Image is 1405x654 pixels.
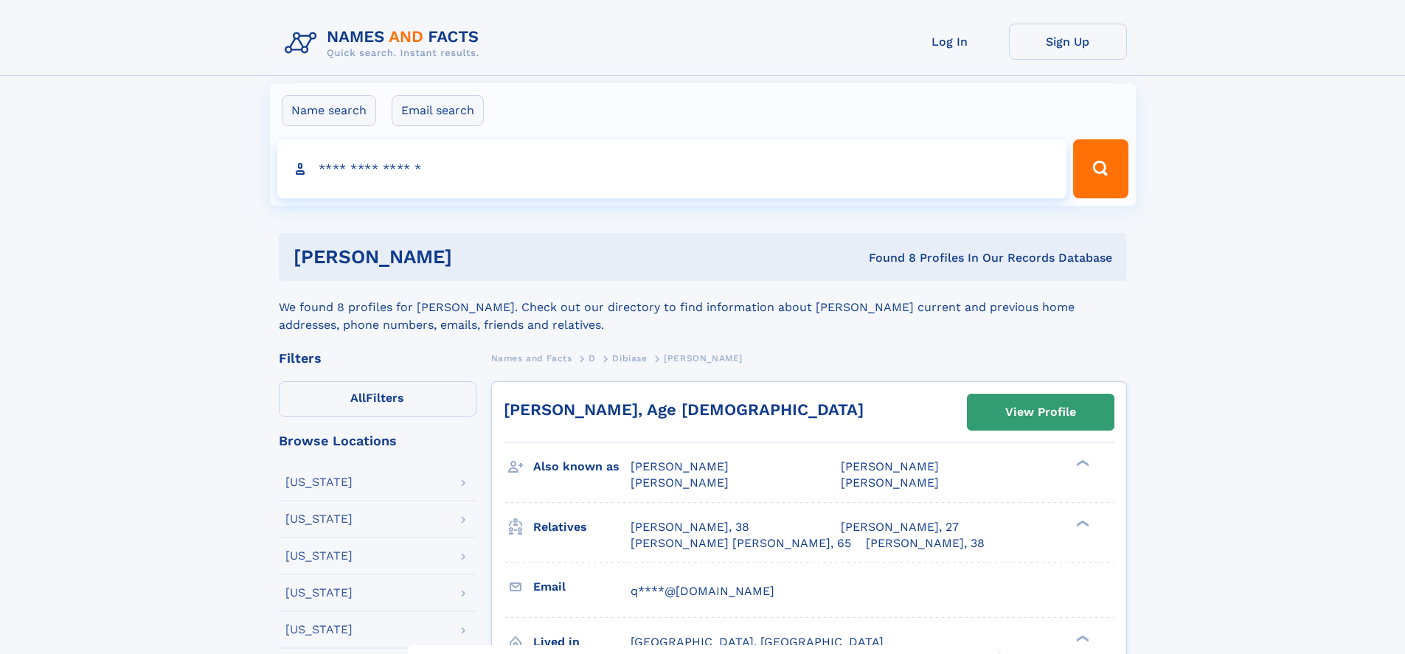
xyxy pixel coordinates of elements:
[491,349,572,367] a: Names and Facts
[664,353,743,363] span: [PERSON_NAME]
[279,281,1127,334] div: We found 8 profiles for [PERSON_NAME]. Check out our directory to find information about [PERSON_...
[631,519,749,535] a: [PERSON_NAME], 38
[612,349,647,367] a: Dibiase
[285,550,353,562] div: [US_STATE]
[612,353,647,363] span: Dibiase
[350,391,366,405] span: All
[294,248,661,266] h1: [PERSON_NAME]
[285,587,353,599] div: [US_STATE]
[277,139,1067,198] input: search input
[285,513,353,525] div: [US_STATE]
[866,535,985,552] a: [PERSON_NAME], 38
[1073,139,1128,198] button: Search Button
[1072,459,1090,468] div: ❯
[841,459,939,473] span: [PERSON_NAME]
[841,519,959,535] a: [PERSON_NAME], 27
[533,574,631,599] h3: Email
[891,24,1009,60] a: Log In
[968,394,1114,430] a: View Profile
[285,476,353,488] div: [US_STATE]
[589,353,596,363] span: D
[392,95,484,126] label: Email search
[279,24,491,63] img: Logo Names and Facts
[285,624,353,636] div: [US_STATE]
[841,476,939,490] span: [PERSON_NAME]
[504,400,864,419] a: [PERSON_NAME], Age [DEMOGRAPHIC_DATA]
[631,459,729,473] span: [PERSON_NAME]
[279,381,476,417] label: Filters
[1072,518,1090,528] div: ❯
[631,535,851,552] a: [PERSON_NAME] [PERSON_NAME], 65
[1005,395,1076,429] div: View Profile
[660,250,1112,266] div: Found 8 Profiles In Our Records Database
[589,349,596,367] a: D
[279,434,476,448] div: Browse Locations
[282,95,376,126] label: Name search
[1009,24,1127,60] a: Sign Up
[1072,633,1090,643] div: ❯
[279,352,476,365] div: Filters
[631,476,729,490] span: [PERSON_NAME]
[533,515,631,540] h3: Relatives
[533,454,631,479] h3: Also known as
[631,635,884,649] span: [GEOGRAPHIC_DATA], [GEOGRAPHIC_DATA]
